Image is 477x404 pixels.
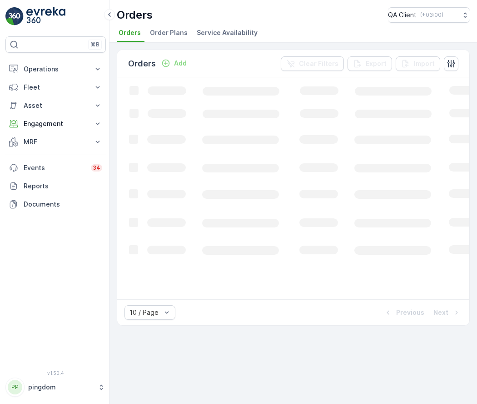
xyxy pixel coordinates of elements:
[5,159,106,177] a: Events34
[5,96,106,115] button: Asset
[24,119,88,128] p: Engagement
[24,101,88,110] p: Asset
[158,58,190,69] button: Add
[5,115,106,133] button: Engagement
[128,57,156,70] p: Orders
[174,59,187,68] p: Add
[5,60,106,78] button: Operations
[414,59,435,68] p: Import
[117,8,153,22] p: Orders
[197,28,258,37] span: Service Availability
[5,177,106,195] a: Reports
[348,56,392,71] button: Export
[28,383,93,392] p: pingdom
[433,308,448,317] p: Next
[383,307,425,318] button: Previous
[299,59,338,68] p: Clear Filters
[24,137,88,146] p: MRF
[5,370,106,376] span: v 1.50.4
[24,200,102,209] p: Documents
[388,7,470,23] button: QA Client(+03:00)
[281,56,344,71] button: Clear Filters
[396,56,440,71] button: Import
[5,7,24,25] img: logo
[24,65,88,74] p: Operations
[5,195,106,213] a: Documents
[24,163,85,172] p: Events
[90,41,99,48] p: ⌘B
[5,133,106,151] button: MRF
[432,307,462,318] button: Next
[24,182,102,191] p: Reports
[420,11,443,19] p: ( +03:00 )
[150,28,188,37] span: Order Plans
[8,380,22,394] div: PP
[24,83,88,92] p: Fleet
[366,59,387,68] p: Export
[26,7,65,25] img: logo_light-DOdMpM7g.png
[5,78,106,96] button: Fleet
[5,378,106,397] button: PPpingdom
[119,28,141,37] span: Orders
[388,10,417,20] p: QA Client
[396,308,424,317] p: Previous
[93,164,100,172] p: 34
